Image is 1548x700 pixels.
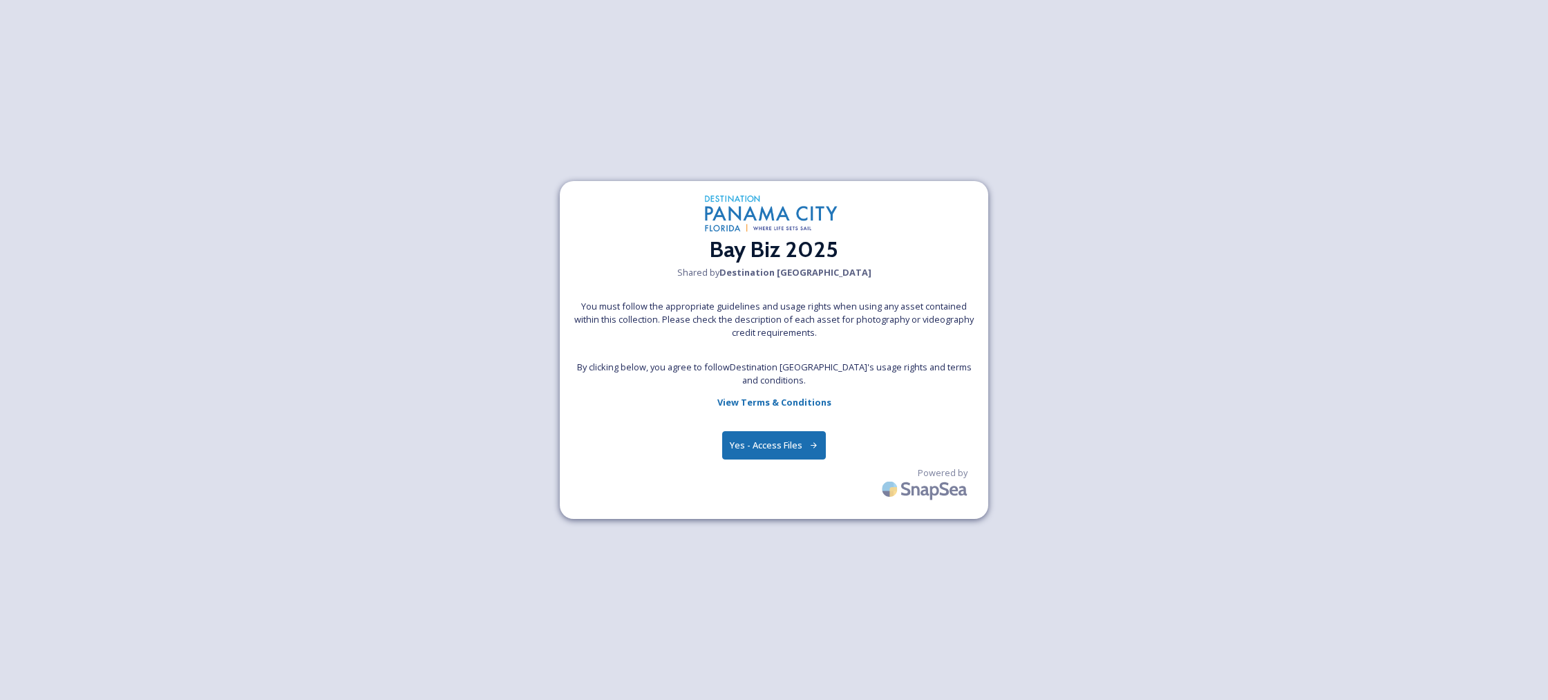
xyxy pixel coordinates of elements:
[705,195,843,233] img: dpc-web-newlogo.png
[878,473,974,505] img: SnapSea Logo
[717,396,831,408] strong: View Terms & Conditions
[722,431,826,460] button: Yes - Access Files
[677,266,871,279] span: Shared by
[574,361,974,387] span: By clicking below, you agree to follow Destination [GEOGRAPHIC_DATA] 's usage rights and terms an...
[719,266,871,278] strong: Destination [GEOGRAPHIC_DATA]
[918,466,967,480] span: Powered by
[717,394,831,410] a: View Terms & Conditions
[574,300,974,340] span: You must follow the appropriate guidelines and usage rights when using any asset contained within...
[710,233,838,266] h2: Bay Biz 2025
